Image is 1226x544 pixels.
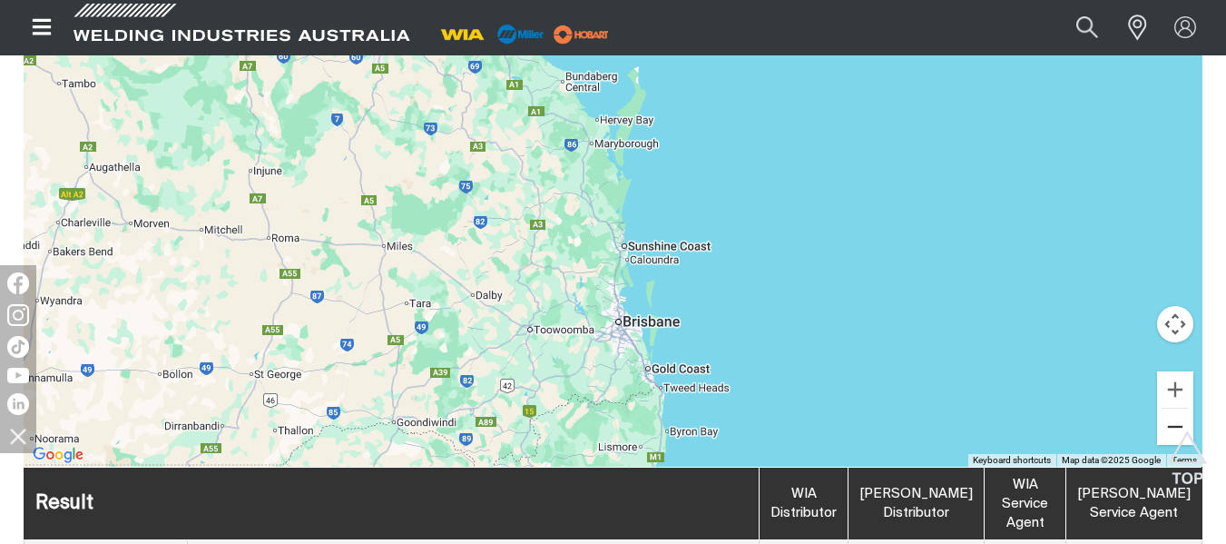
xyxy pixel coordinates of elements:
th: [PERSON_NAME] Service Agent [1066,467,1202,539]
img: Instagram [7,304,29,326]
input: Product name or item number... [1034,7,1118,48]
img: Google [28,443,88,467]
button: Zoom out [1157,409,1193,445]
span: Map data ©2025 Google [1062,455,1161,465]
img: TikTok [7,336,29,358]
img: YouTube [7,368,29,383]
button: Scroll to top [1167,430,1208,471]
button: Search products [1056,7,1118,48]
a: miller [548,27,614,41]
button: Map camera controls [1157,306,1193,342]
img: hide socials [3,420,34,451]
button: Zoom in [1157,371,1193,408]
button: Keyboard shortcuts [973,454,1051,467]
img: Facebook [7,272,29,294]
img: miller [548,21,614,48]
a: Open this area in Google Maps (opens a new window) [28,443,88,467]
th: WIA Distributor [760,467,848,539]
th: [PERSON_NAME] Distributor [848,467,985,539]
th: Result [25,467,760,539]
th: WIA Service Agent [985,467,1066,539]
img: LinkedIn [7,393,29,415]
